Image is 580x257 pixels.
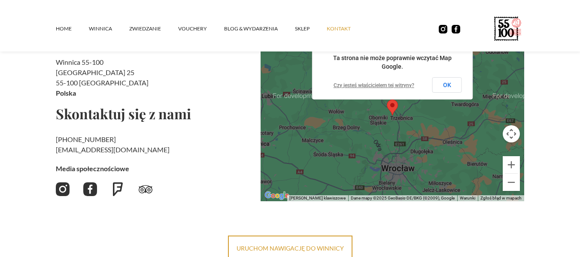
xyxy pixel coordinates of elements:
strong: Polska [56,89,76,97]
a: Warunki (otwiera się w nowej karcie) [460,196,475,200]
button: Sterowanie kamerą na mapie [503,125,520,142]
a: kontakt [327,16,368,42]
a: winnica [89,16,129,42]
span: Dane mapy ©2025 GeoBasis-DE/BKG (©2009), Google [351,196,455,200]
button: Powiększ [503,156,520,173]
strong: Media społecznościowe [56,164,129,172]
a: Home [56,16,89,42]
a: vouchery [178,16,224,42]
h2: ‍ [56,134,254,155]
a: [PHONE_NUMBER] [56,135,116,143]
a: Czy jesteś właścicielem tej witryny? [334,82,414,88]
a: Blog & Wydarzenia [224,16,295,42]
img: Google [263,190,291,201]
h2: Winnica 55-100 [GEOGRAPHIC_DATA] 25 55-100 [GEOGRAPHIC_DATA] [56,57,254,98]
span: Ta strona nie może poprawnie wczytać Map Google. [333,54,452,70]
a: ZWIEDZANIE [129,16,178,42]
a: [EMAIL_ADDRESS][DOMAIN_NAME] [56,145,170,154]
a: Pokaż ten obszar w Mapach Google (otwiera się w nowym oknie) [263,190,291,201]
a: SKLEP [295,16,327,42]
button: Pomniejsz [503,174,520,191]
h2: Skontaktuj się z nami [56,107,254,121]
a: Zgłoś błąd w mapach [480,196,522,200]
button: OK [432,77,462,93]
button: Skróty klawiszowe [289,195,346,201]
div: Map pin [387,100,398,115]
